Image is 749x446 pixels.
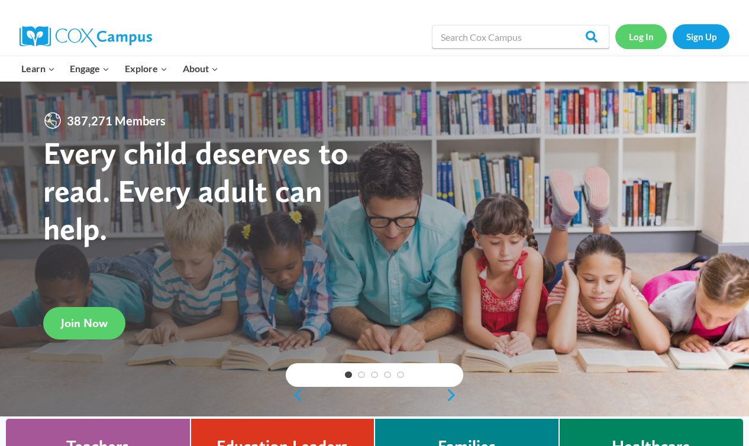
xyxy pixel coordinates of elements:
input: Search Cox Campus [432,25,609,49]
nav: Secondary Navigation [615,24,729,49]
button: Child menu of About [175,56,226,81]
a: 5 [397,371,404,379]
a: Join Now [43,307,125,340]
a: next [445,388,463,402]
button: Child menu of Learn [14,56,63,81]
nav: Primary Navigation [14,56,225,81]
strong: Every child deserves to read. Every adult can help. [43,134,348,247]
a: 4 [384,371,391,379]
button: Child menu of Explore [117,56,175,81]
a: Sign Up [673,24,729,49]
button: Child menu of Engage [63,56,118,81]
a: 3 [371,371,378,379]
span: Join Now [61,316,108,330]
a: 2 [358,371,365,379]
div: content slider buttons [286,383,463,407]
a: 1 [345,371,352,379]
a: previous [286,388,304,402]
img: Cox Campus [20,26,152,47]
a: Log In [615,24,667,49]
span: 387,271 Members [62,111,170,130]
